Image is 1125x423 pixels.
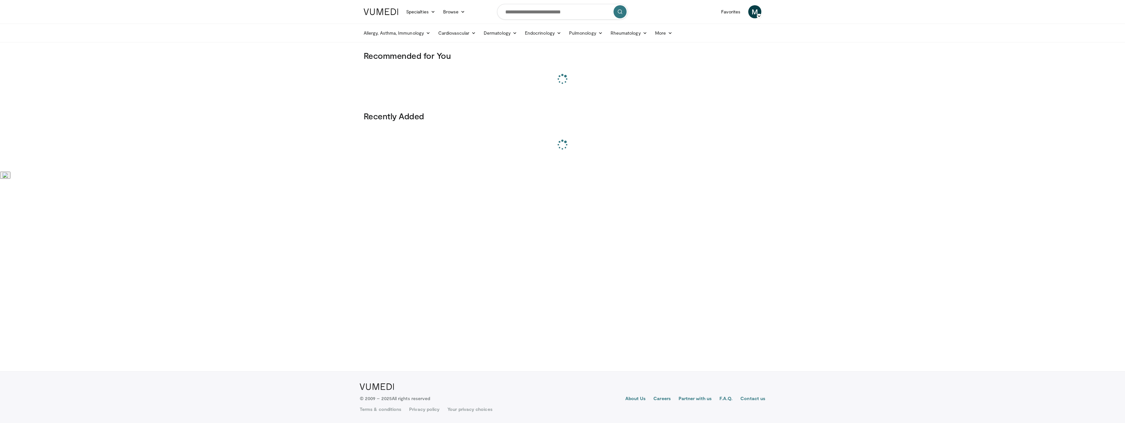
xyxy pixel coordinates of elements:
[360,406,401,413] a: Terms & conditions
[740,395,765,403] a: Contact us
[521,26,565,40] a: Endocrinology
[748,5,761,18] a: M
[360,383,394,390] img: VuMedi Logo
[607,26,651,40] a: Rheumatology
[625,395,646,403] a: About Us
[360,395,430,402] p: © 2009 – 2025
[364,8,398,15] img: VuMedi Logo
[653,395,671,403] a: Careers
[679,395,712,403] a: Partner with us
[392,396,430,401] span: All rights reserved
[439,5,469,18] a: Browse
[409,406,440,413] a: Privacy policy
[565,26,607,40] a: Pulmonology
[402,5,439,18] a: Specialties
[651,26,676,40] a: More
[434,26,480,40] a: Cardiovascular
[480,26,521,40] a: Dermatology
[360,26,434,40] a: Allergy, Asthma, Immunology
[364,50,761,61] h3: Recommended for You
[719,395,733,403] a: F.A.Q.
[497,4,628,20] input: Search topics, interventions
[717,5,744,18] a: Favorites
[364,111,761,121] h3: Recently Added
[447,406,492,413] a: Your privacy choices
